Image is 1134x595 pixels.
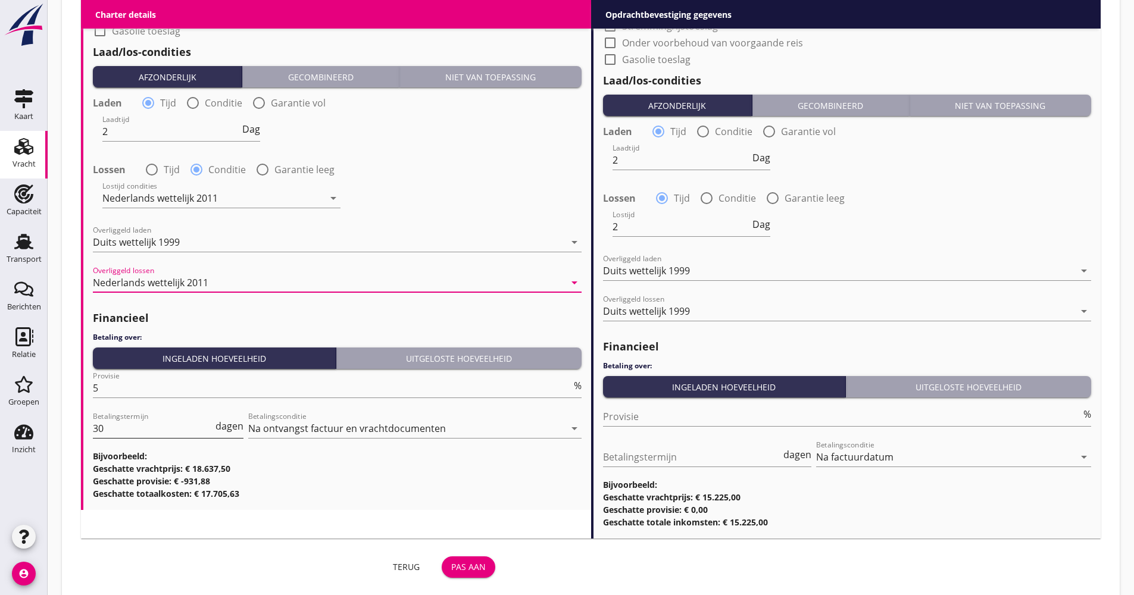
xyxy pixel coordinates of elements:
[670,126,686,137] label: Tijd
[2,3,45,47] img: logo-small.a267ee39.svg
[603,95,752,116] button: Afzonderlijk
[603,73,1092,89] h2: Laad/los-condities
[248,423,446,434] div: Na ontvangst factuur en vrachtdocumenten
[112,25,180,37] label: Gasolie toeslag
[603,265,690,276] div: Duits wettelijk 1999
[8,398,39,406] div: Groepen
[603,503,1092,516] h3: Geschatte provisie: € 0,00
[603,447,782,466] input: Betalingstermijn
[451,560,486,573] div: Pas aan
[93,347,336,369] button: Ingeladen hoeveelheid
[603,126,632,137] strong: Laden
[752,95,910,116] button: Gecombineerd
[442,556,495,578] button: Pas aan
[914,99,1086,112] div: Niet van toepassing
[93,462,582,475] h3: Geschatte vrachtprijs: € 18.637,50
[336,347,582,369] button: Uitgeloste hoeveelheid
[7,255,42,263] div: Transport
[785,192,845,204] label: Garantie leeg
[715,126,752,137] label: Conditie
[13,160,36,168] div: Vracht
[93,310,582,326] h2: Financieel
[112,8,293,20] label: Onder voorbehoud van voorgaande reis
[102,193,218,203] div: Nederlands wettelijk 2011
[7,303,41,311] div: Berichten
[93,419,213,438] input: Betalingstermijn
[208,164,246,176] label: Conditie
[14,112,33,120] div: Kaart
[326,191,340,205] i: arrow_drop_down
[213,421,243,431] div: dagen
[242,66,399,87] button: Gecombineerd
[603,478,1092,491] h3: Bijvoorbeeld:
[12,350,36,358] div: Relatie
[399,66,581,87] button: Niet van toepassing
[274,164,335,176] label: Garantie leeg
[1081,409,1091,419] div: %
[93,378,571,397] input: Provisie
[608,381,841,393] div: Ingeladen hoeveelheid
[93,332,582,343] h4: Betaling over:
[603,306,690,317] div: Duits wettelijk 1999
[781,126,836,137] label: Garantie vol
[603,407,1082,426] input: Provisie
[341,352,577,365] div: Uitgeloste hoeveelheid
[622,54,691,65] label: Gasolie toeslag
[752,220,770,229] span: Dag
[571,381,582,390] div: %
[567,421,582,436] i: arrow_drop_down
[102,122,240,141] input: Laadtijd
[12,562,36,585] i: account_circle
[567,275,582,290] i: arrow_drop_down
[622,37,803,49] label: Onder voorbehoud van voorgaande reis
[93,66,242,87] button: Afzonderlijk
[603,516,1092,528] h3: Geschatte totale inkomsten: € 15.225,00
[93,450,582,462] h3: Bijvoorbeeld:
[603,491,1092,503] h3: Geschatte vrachtprijs: € 15.225,00
[205,97,242,109] label: Conditie
[613,217,750,236] input: Lostijd
[622,20,718,32] label: Stremming/ijstoeslag
[98,352,331,365] div: Ingeladen hoeveelheid
[603,339,1092,355] h2: Financieel
[613,151,750,170] input: Laadtijd
[93,487,582,500] h3: Geschatte totaalkosten: € 17.705,63
[242,124,260,134] span: Dag
[247,71,394,83] div: Gecombineerd
[851,381,1086,393] div: Uitgeloste hoeveelheid
[164,164,180,176] label: Tijd
[1077,450,1091,464] i: arrow_drop_down
[752,153,770,162] span: Dag
[389,560,423,573] div: Terug
[781,450,811,459] div: dagen
[93,164,126,176] strong: Lossen
[93,277,208,288] div: Nederlands wettelijk 2011
[93,44,582,60] h2: Laad/los-condities
[622,4,733,15] label: HWZ (hoogwatertoeslag)
[1077,264,1091,278] i: arrow_drop_down
[380,556,432,578] button: Terug
[757,99,904,112] div: Gecombineerd
[1077,304,1091,318] i: arrow_drop_down
[816,452,894,462] div: Na factuurdatum
[718,192,756,204] label: Conditie
[160,97,176,109] label: Tijd
[7,208,42,215] div: Capaciteit
[910,95,1091,116] button: Niet van toepassing
[608,99,747,112] div: Afzonderlijk
[567,235,582,249] i: arrow_drop_down
[271,97,326,109] label: Garantie vol
[674,192,690,204] label: Tijd
[603,361,1092,371] h4: Betaling over:
[93,237,180,248] div: Duits wettelijk 1999
[93,475,582,487] h3: Geschatte provisie: € -931,88
[93,97,122,109] strong: Laden
[603,192,636,204] strong: Lossen
[12,446,36,453] div: Inzicht
[404,71,576,83] div: Niet van toepassing
[603,376,846,397] button: Ingeladen hoeveelheid
[846,376,1091,397] button: Uitgeloste hoeveelheid
[98,71,237,83] div: Afzonderlijk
